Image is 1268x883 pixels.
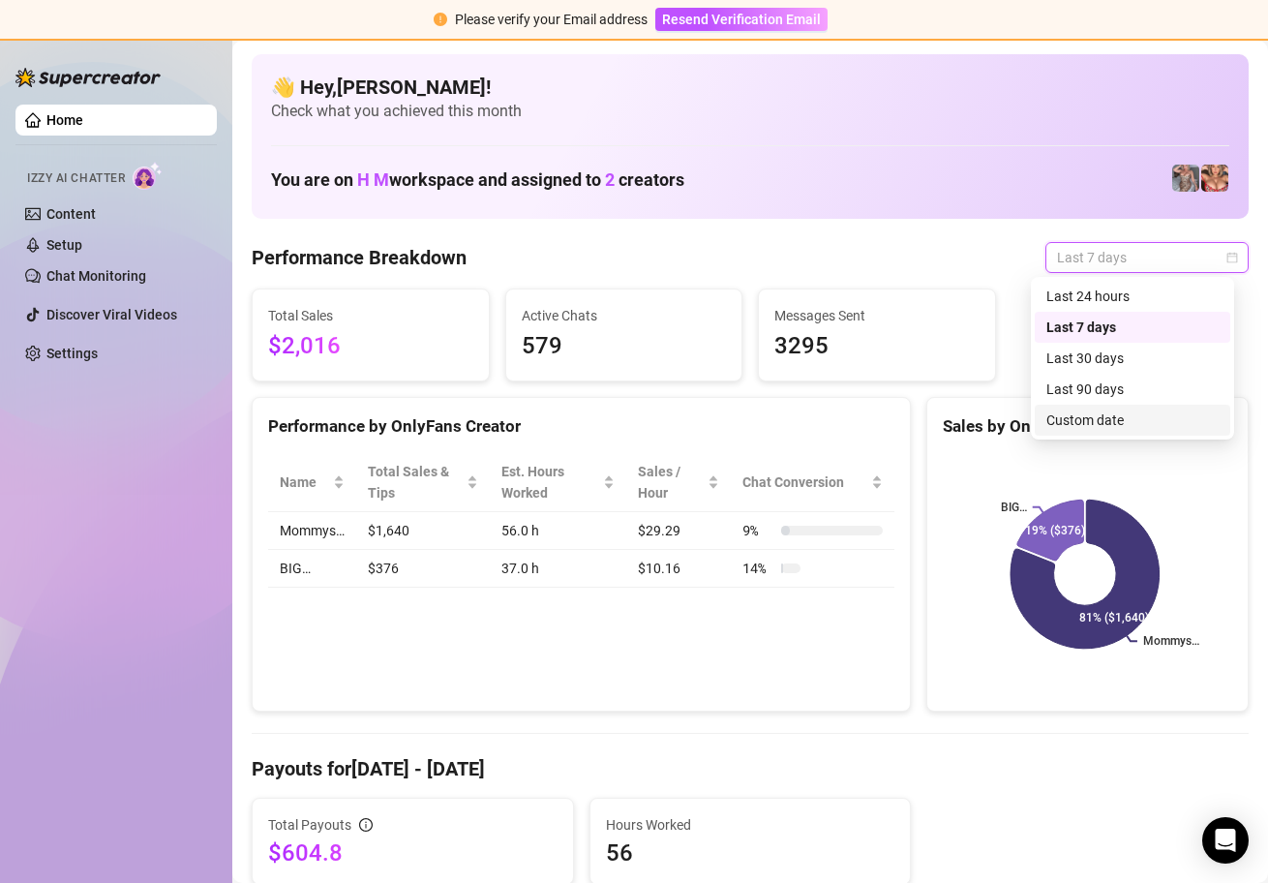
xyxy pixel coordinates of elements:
text: Mommys… [1143,635,1199,649]
text: BIG… [1001,501,1027,514]
span: 2 [605,169,615,190]
div: Est. Hours Worked [501,461,599,503]
td: 37.0 h [490,550,626,588]
span: calendar [1226,252,1238,263]
div: Custom date [1035,405,1230,436]
div: Last 24 hours [1046,286,1219,307]
span: Messages Sent [774,305,980,326]
span: 9 % [742,520,773,541]
span: Total Sales & Tips [368,461,463,503]
td: $376 [356,550,490,588]
span: $2,016 [268,328,473,365]
h1: You are on workspace and assigned to creators [271,169,684,191]
h4: Payouts for [DATE] - [DATE] [252,755,1249,782]
a: Home [46,112,83,128]
span: 56 [606,837,895,868]
div: Performance by OnlyFans Creator [268,413,894,440]
div: Last 30 days [1035,343,1230,374]
div: Open Intercom Messenger [1202,817,1249,864]
span: Name [280,472,329,493]
span: Chat Conversion [742,472,867,493]
span: Check what you achieved this month [271,101,1229,122]
img: AI Chatter [133,162,163,190]
div: Last 30 days [1046,348,1219,369]
img: pennylondonvip [1172,165,1199,192]
a: Content [46,206,96,222]
span: 579 [522,328,727,365]
td: BIG… [268,550,356,588]
a: Settings [46,346,98,361]
span: Resend Verification Email [662,12,821,27]
div: Last 90 days [1046,379,1219,400]
h4: Performance Breakdown [252,244,467,271]
div: Last 90 days [1035,374,1230,405]
img: logo-BBDzfeDw.svg [15,68,161,87]
span: Izzy AI Chatter [27,169,125,188]
div: Last 24 hours [1035,281,1230,312]
h4: 👋 Hey, [PERSON_NAME] ! [271,74,1229,101]
span: Total Sales [268,305,473,326]
button: Resend Verification Email [655,8,828,31]
span: $604.8 [268,837,558,868]
td: $29.29 [626,512,732,550]
a: Setup [46,237,82,253]
td: 56.0 h [490,512,626,550]
div: Please verify your Email address [455,9,648,30]
img: pennylondon [1201,165,1228,192]
span: exclamation-circle [434,13,447,26]
a: Chat Monitoring [46,268,146,284]
span: H M [357,169,389,190]
td: Mommys… [268,512,356,550]
th: Chat Conversion [731,453,894,512]
span: Hours Worked [606,814,895,836]
div: Last 7 days [1035,312,1230,343]
div: Sales by OnlyFans Creator [943,413,1232,440]
span: Sales / Hour [638,461,705,503]
th: Total Sales & Tips [356,453,490,512]
div: Custom date [1046,410,1219,431]
span: Active Chats [522,305,727,326]
span: 3295 [774,328,980,365]
span: 14 % [742,558,773,579]
th: Sales / Hour [626,453,732,512]
span: Total Payouts [268,814,351,836]
th: Name [268,453,356,512]
span: Last 7 days [1057,243,1237,272]
td: $1,640 [356,512,490,550]
div: Last 7 days [1046,317,1219,338]
a: Discover Viral Videos [46,307,177,322]
span: info-circle [359,818,373,832]
td: $10.16 [626,550,732,588]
